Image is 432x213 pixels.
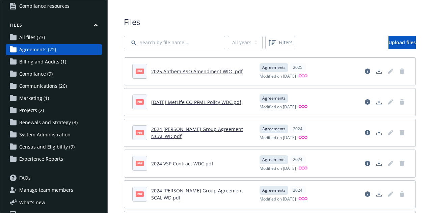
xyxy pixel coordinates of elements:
[151,187,243,201] a: 2024 [PERSON_NAME] Group Agreement SCAL WD.pdf
[260,73,296,80] span: Modified on [DATE]
[151,160,213,167] a: 2024 VSP Contract WDC.pdf
[260,165,296,172] span: Modified on [DATE]
[19,105,44,116] span: Projects (2)
[6,185,102,195] a: Manage team members
[385,189,396,199] span: Edit document
[6,117,102,128] a: Renewals and Strategy (3)
[19,185,73,195] span: Manage team members
[6,22,102,31] button: Files
[6,172,102,183] a: FAQs
[279,39,293,46] span: Filters
[260,104,296,110] span: Modified on [DATE]
[260,196,296,203] span: Modified on [DATE]
[374,97,384,107] a: Download document
[397,66,407,77] span: Delete document
[124,36,225,49] input: Search by file name...
[6,56,102,67] a: Billing and Audits (1)
[19,172,31,183] span: FAQs
[19,117,78,128] span: Renewals and Strategy (3)
[19,56,66,67] span: Billing and Audits (1)
[136,161,144,166] span: pdf
[397,127,407,138] span: Delete document
[362,158,373,169] a: View file details
[397,97,407,107] span: Delete document
[6,44,102,55] a: Agreements (22)
[362,66,373,77] a: View file details
[385,97,396,107] span: Edit document
[260,135,296,141] span: Modified on [DATE]
[6,129,102,140] a: System Administration
[374,66,384,77] a: Download document
[19,199,45,206] span: What ' s new
[6,141,102,152] a: Census and Eligibility (9)
[6,32,102,43] a: All files (73)
[362,97,373,107] a: View file details
[19,141,75,152] span: Census and Eligibility (9)
[19,1,70,11] span: Compliance resources
[290,125,306,133] div: 2024
[19,44,56,55] span: Agreements (22)
[19,69,53,79] span: Compliance (9)
[6,81,102,91] a: Communications (26)
[19,32,45,43] span: All files (73)
[136,99,144,104] span: pdf
[290,186,306,195] div: 2024
[262,157,286,163] span: Agreements
[262,95,286,101] span: Agreements
[6,199,56,206] button: What's new
[6,1,102,11] a: Compliance resources
[136,191,144,196] span: pdf
[397,158,407,169] span: Delete document
[19,154,63,164] span: Experience Reports
[19,93,49,104] span: Marketing (1)
[19,129,71,140] span: System Administration
[388,36,416,49] a: Upload files
[262,126,286,132] span: Agreements
[374,189,384,199] a: Download document
[19,81,67,91] span: Communications (26)
[136,69,144,74] span: pdf
[385,158,396,169] span: Edit document
[290,155,306,164] div: 2024
[362,127,373,138] a: View file details
[151,68,243,75] a: 2025 Anthem ASO Amendment WDC.pdf
[6,93,102,104] a: Marketing (1)
[397,189,407,199] span: Delete document
[385,127,396,138] span: Edit document
[265,36,295,49] button: Filters
[388,39,416,46] span: Upload files
[262,64,286,71] span: Agreements
[385,66,396,77] span: Edit document
[6,69,102,79] a: Compliance (9)
[262,187,286,193] span: Agreements
[6,154,102,164] a: Experience Reports
[136,130,144,135] span: pdf
[374,158,384,169] a: Download document
[151,126,243,139] a: 2024 [PERSON_NAME] Group Agreement NCAL WD.pdf
[124,16,416,28] span: Files
[362,189,373,199] a: View file details
[290,63,306,72] div: 2025
[374,127,384,138] a: Download document
[6,105,102,116] a: Projects (2)
[267,37,294,48] span: Filters
[151,99,241,105] a: [DATE] MetLife CO PFML Policy WDC.pdf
